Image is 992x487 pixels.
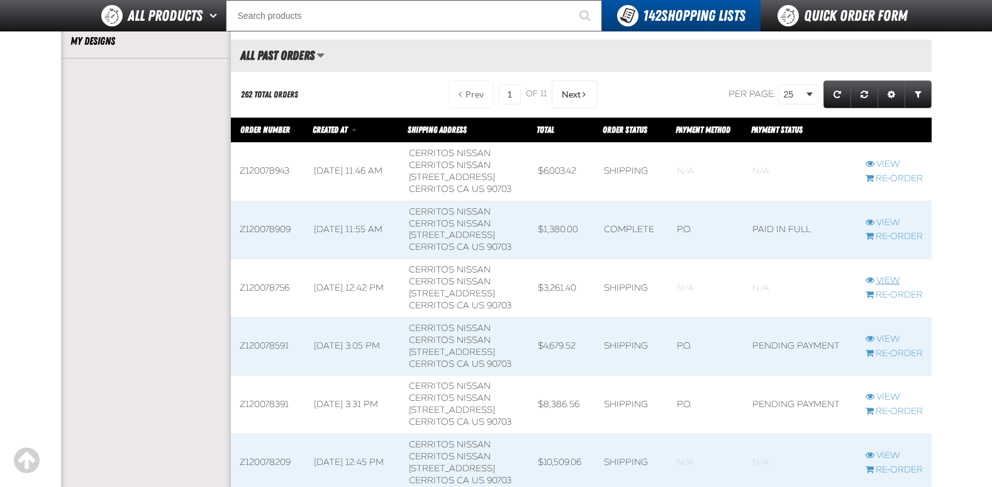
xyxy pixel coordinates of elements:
[866,275,923,287] a: View Z120078756 order
[409,405,495,415] span: [STREET_ADDRESS]
[744,376,857,434] td: Pending payment
[866,217,923,229] a: View Z120078909 order
[472,300,484,311] span: US
[562,89,581,99] span: Next Page
[866,173,923,185] a: Re-Order Z120078943 order
[668,259,744,318] td: Blank
[472,242,484,252] span: US
[487,242,511,252] bdo: 90703
[529,259,594,318] td: $3,261.40
[457,242,469,252] span: CA
[409,393,491,403] span: Cerritos Nissan
[595,317,668,376] td: Shipping
[240,125,290,135] a: Order Number
[751,125,803,135] span: Payment Status
[472,417,484,427] span: US
[409,160,491,171] span: Cerritos Nissan
[537,125,554,135] a: Total
[409,288,495,299] span: [STREET_ADDRESS]
[409,300,454,311] span: CERRITOS
[409,359,454,369] span: CERRITOS
[409,335,491,345] span: Cerritos Nissan
[643,7,661,25] strong: 142
[603,125,647,135] a: Order Status
[866,450,923,462] a: View Z120078209 order
[472,184,484,194] span: US
[409,172,495,182] span: [STREET_ADDRESS]
[643,7,745,25] span: Shopping Lists
[850,81,878,108] a: Reset grid action
[595,259,668,318] td: Shipping
[866,289,923,301] a: Re-Order Z120078756 order
[241,89,298,101] div: 262 Total Orders
[409,148,491,159] b: Cerritos Nissan
[866,333,923,345] a: View Z120078591 order
[409,264,491,275] b: Cerritos Nissan
[595,201,668,259] td: Complete
[457,300,469,311] span: CA
[866,406,923,418] a: Re-Order Z120078391 order
[13,447,40,474] div: Scroll to the top
[526,89,547,100] span: of 11
[70,34,221,48] a: My Designs
[857,118,932,143] th: Row actions
[487,300,511,311] bdo: 90703
[529,317,594,376] td: $4,679.52
[409,347,495,357] span: [STREET_ADDRESS]
[472,475,484,486] span: US
[457,184,469,194] span: CA
[316,45,325,66] button: Manage grid views. Current view is All Past Orders
[409,276,491,287] span: Cerritos Nissan
[744,143,857,201] td: Blank
[676,125,730,135] span: Payment Method
[409,463,495,474] span: [STREET_ADDRESS]
[231,317,305,376] td: Z120078591
[231,48,315,62] h2: All Past Orders
[457,359,469,369] span: CA
[866,348,923,360] a: Re-Order Z120078591 order
[744,201,857,259] td: Paid in full
[668,201,744,259] td: P.O.
[668,376,744,434] td: P.O.
[231,259,305,318] td: Z120078756
[668,143,744,201] td: Blank
[499,84,521,104] input: Current page number
[866,159,923,171] a: View Z120078943 order
[409,323,491,333] b: Cerritos Nissan
[595,143,668,201] td: Shipping
[409,218,491,229] span: Cerritos Nissan
[866,391,923,403] a: View Z120078391 order
[231,143,305,201] td: Z120078943
[409,381,491,391] b: Cerritos Nissan
[744,259,857,318] td: Blank
[487,417,511,427] bdo: 90703
[784,88,804,101] span: 25
[866,464,923,476] a: Re-Order Z120078209 order
[529,201,594,259] td: $1,380.00
[823,81,851,108] a: Refresh grid action
[409,206,491,217] b: Cerritos Nissan
[487,475,511,486] bdo: 90703
[905,81,932,108] a: Expand or Collapse Grid Filters
[313,125,347,135] span: Created At
[313,125,349,135] a: Created At
[305,317,400,376] td: [DATE] 3:05 PM
[552,81,598,108] button: Next Page
[728,89,776,99] span: Per page:
[409,451,491,462] span: Cerritos Nissan
[668,317,744,376] td: P.O.
[529,143,594,201] td: $6,003.42
[408,125,467,135] span: Shipping Address
[409,230,495,240] span: [STREET_ADDRESS]
[305,143,400,201] td: [DATE] 11:46 AM
[128,4,203,27] span: All Products
[231,201,305,259] td: Z120078909
[305,201,400,259] td: [DATE] 11:55 AM
[409,417,454,427] span: CERRITOS
[409,184,454,194] span: CERRITOS
[595,376,668,434] td: Shipping
[529,376,594,434] td: $8,386.56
